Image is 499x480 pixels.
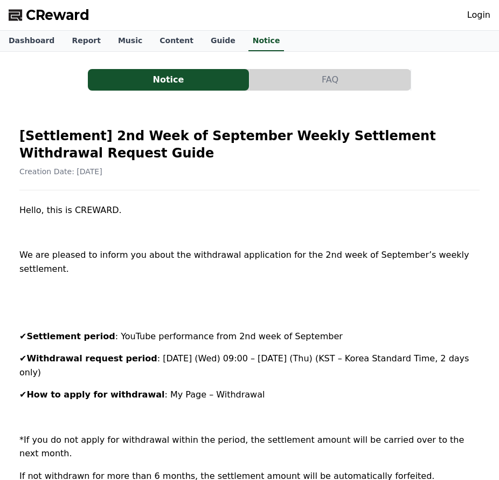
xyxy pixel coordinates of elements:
a: Music [109,31,151,51]
span: : YouTube performance from 2nd week of September [115,331,343,341]
span: Creation Date: [DATE] [19,167,102,176]
a: Notice [248,31,285,51]
span: ✔ [19,389,26,400]
span: CReward [26,6,89,24]
span: ✔ [19,353,26,364]
a: Content [151,31,202,51]
a: Report [63,31,109,51]
button: FAQ [249,69,411,91]
span: : [DATE] (Wed) 09:00 – [DATE] (Thu) (KST – Korea Standard Time, 2 days only) [19,353,469,378]
span: : My Page – Withdrawal [164,389,265,400]
span: ✔ [19,331,26,341]
a: Notice [88,69,249,91]
button: Notice [88,69,249,91]
strong: Settlement period [26,331,115,341]
span: We are pleased to inform you about the withdrawal application for the 2nd week of September’s wee... [19,250,469,274]
a: Login [467,9,490,22]
strong: How to apply for withdrawal [26,389,164,400]
span: *If you do not apply for withdrawal within the period, the settlement amount will be carried over... [19,435,464,459]
a: Guide [202,31,244,51]
span: Hello, this is CREWARD. [19,205,122,215]
a: CReward [9,6,89,24]
h2: [Settlement] 2nd Week of September Weekly Settlement Withdrawal Request Guide [19,127,480,162]
strong: Withdrawal request period [26,353,157,364]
